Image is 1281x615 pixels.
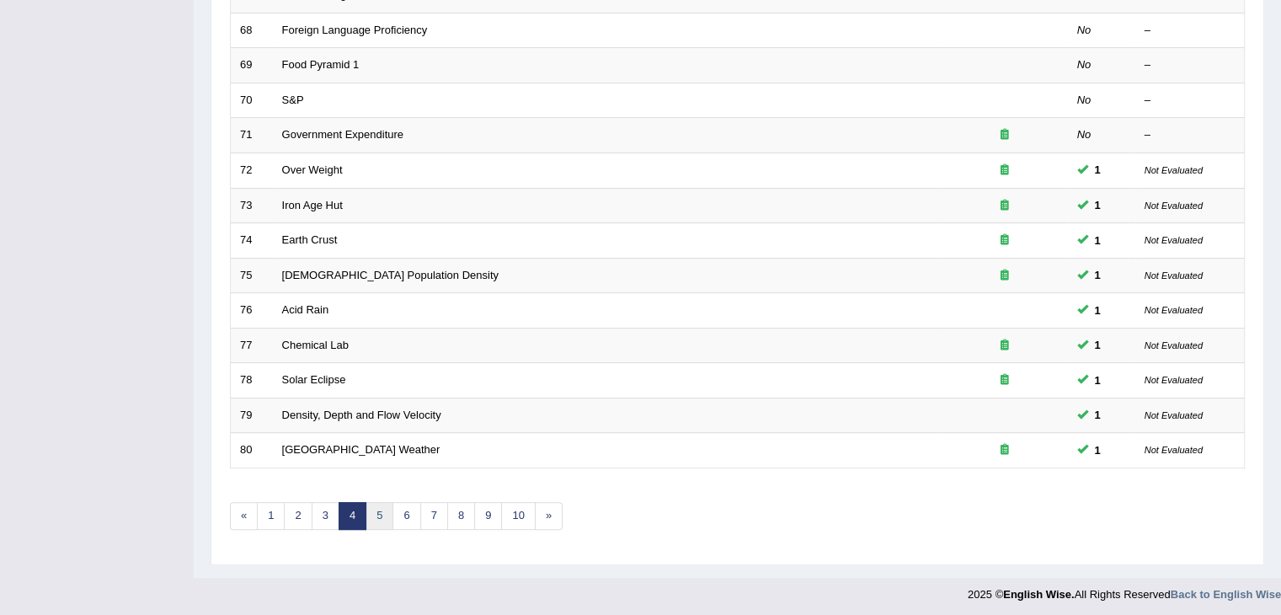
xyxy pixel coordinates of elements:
em: No [1077,58,1092,71]
span: You can still take this question [1088,196,1108,214]
small: Not Evaluated [1145,165,1203,175]
a: [GEOGRAPHIC_DATA] Weather [282,443,440,456]
a: 6 [392,502,420,530]
span: You can still take this question [1088,406,1108,424]
a: 4 [339,502,366,530]
td: 77 [231,328,273,363]
div: Exam occurring question [951,198,1059,214]
td: 78 [231,363,273,398]
a: 10 [501,502,535,530]
a: Density, Depth and Flow Velocity [282,409,441,421]
a: 7 [420,502,448,530]
td: 69 [231,48,273,83]
td: 70 [231,83,273,118]
div: Exam occurring question [951,268,1059,284]
span: You can still take this question [1088,232,1108,249]
a: 1 [257,502,285,530]
a: Earth Crust [282,233,338,246]
td: 68 [231,13,273,48]
a: 5 [366,502,393,530]
td: 74 [231,223,273,259]
td: 80 [231,433,273,468]
div: 2025 © All Rights Reserved [968,578,1281,602]
a: Back to English Wise [1171,588,1281,601]
div: Exam occurring question [951,163,1059,179]
div: – [1145,127,1236,143]
span: You can still take this question [1088,161,1108,179]
a: 8 [447,502,475,530]
small: Not Evaluated [1145,305,1203,315]
a: Foreign Language Proficiency [282,24,428,36]
small: Not Evaluated [1145,270,1203,281]
strong: English Wise. [1003,588,1074,601]
em: No [1077,94,1092,106]
small: Not Evaluated [1145,410,1203,420]
div: – [1145,57,1236,73]
a: Chemical Lab [282,339,350,351]
td: 75 [231,258,273,293]
small: Not Evaluated [1145,445,1203,455]
a: 3 [312,502,339,530]
em: No [1077,24,1092,36]
span: You can still take this question [1088,372,1108,389]
a: » [535,502,563,530]
div: Exam occurring question [951,338,1059,354]
a: Iron Age Hut [282,199,343,211]
small: Not Evaluated [1145,340,1203,350]
a: Food Pyramid 1 [282,58,360,71]
small: Not Evaluated [1145,201,1203,211]
a: Acid Rain [282,303,329,316]
span: You can still take this question [1088,441,1108,459]
div: Exam occurring question [951,372,1059,388]
div: – [1145,23,1236,39]
td: 71 [231,118,273,153]
td: 73 [231,188,273,223]
a: « [230,502,258,530]
a: 9 [474,502,502,530]
span: You can still take this question [1088,266,1108,284]
span: You can still take this question [1088,336,1108,354]
td: 76 [231,293,273,329]
a: Over Weight [282,163,343,176]
a: Solar Eclipse [282,373,346,386]
td: 72 [231,152,273,188]
a: S&P [282,94,304,106]
div: Exam occurring question [951,442,1059,458]
div: Exam occurring question [951,127,1059,143]
a: 2 [284,502,312,530]
em: No [1077,128,1092,141]
small: Not Evaluated [1145,235,1203,245]
small: Not Evaluated [1145,375,1203,385]
div: – [1145,93,1236,109]
a: [DEMOGRAPHIC_DATA] Population Density [282,269,499,281]
div: Exam occurring question [951,233,1059,249]
span: You can still take this question [1088,302,1108,319]
a: Government Expenditure [282,128,404,141]
td: 79 [231,398,273,433]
